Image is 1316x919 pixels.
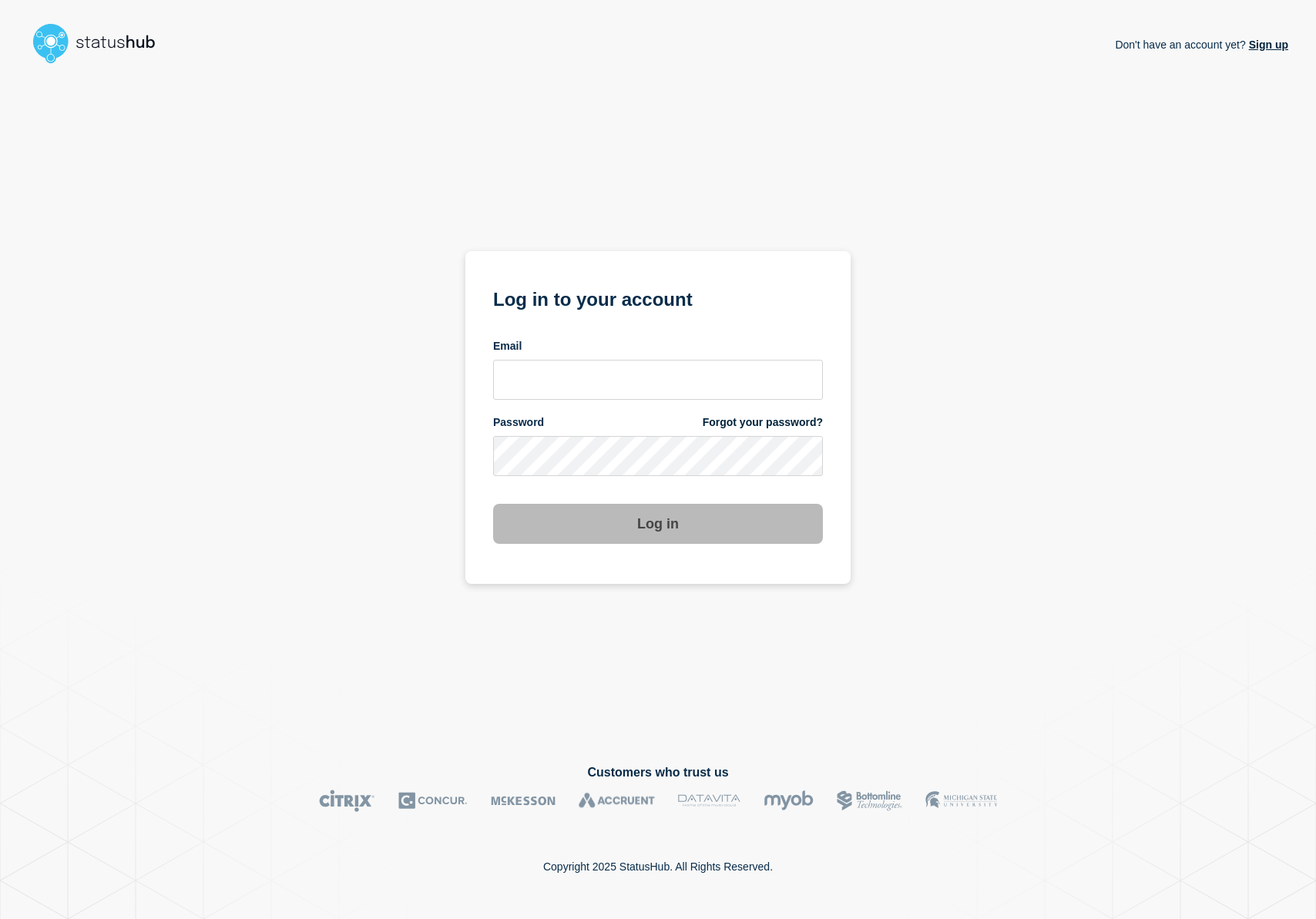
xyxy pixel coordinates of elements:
[493,415,544,430] span: Password
[493,283,823,312] h1: Log in to your account
[579,790,655,812] img: Accruent logo
[28,18,174,68] img: StatusHub logo
[678,790,740,812] img: DataVita logo
[1115,26,1288,63] p: Don't have an account yet?
[493,504,823,544] button: Log in
[1246,39,1288,51] a: Sign up
[703,415,823,430] a: Forgot your password?
[493,436,823,476] input: password input
[543,860,773,873] p: Copyright 2025 StatusHub. All Rights Reserved.
[925,790,997,812] img: MSU logo
[491,790,556,812] img: McKesson logo
[493,339,522,354] span: Email
[764,790,814,812] img: myob logo
[28,766,1288,780] h2: Customers who trust us
[319,790,375,812] img: Citrix logo
[493,360,823,400] input: email input
[398,790,468,812] img: Concur logo
[837,790,902,812] img: Bottomline logo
